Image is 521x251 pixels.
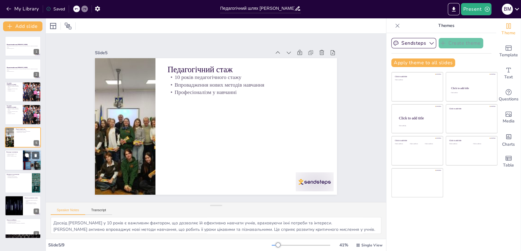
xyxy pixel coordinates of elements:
div: Change the overall theme [496,18,521,40]
div: Slide 5 [110,26,284,68]
p: Продовження професійного розвитку [7,220,39,222]
div: Click to add text [395,143,409,145]
input: Insert title [220,4,295,13]
p: Generated with [URL] [7,71,39,72]
div: 3 [5,82,41,102]
p: Презентація про кар'єру [PERSON_NAME], її досягнення та внесок у навчально-виховний процес. [7,46,39,48]
div: Click to add title [449,107,493,110]
div: Click to add text [395,79,439,81]
div: 5 [34,140,39,146]
p: 10 років педагогічного стажу [176,64,331,104]
button: Export to PowerPoint [448,3,460,15]
p: Покращення навчально-виховного процесу [25,200,39,202]
div: Get real-time input from your audience [496,84,521,107]
p: Спеціаліст І категорії [7,113,21,114]
div: 2 [34,72,39,77]
div: 41 % [336,242,351,248]
span: Media [503,118,515,125]
button: Speaker Notes [51,208,85,215]
div: 8 [34,208,39,214]
p: Професіоналізм у навчанні [16,132,39,133]
p: Внесок у розвиток освіти [6,155,21,157]
p: Внесок у розвиток освіти [25,197,39,199]
p: Themes [402,18,490,33]
span: Table [503,162,514,169]
p: Впровадження нових методів навчання [175,72,330,112]
button: В М [502,3,513,15]
p: Участь у семінарах та тренінгах [25,203,39,204]
div: Click to add title [449,140,493,142]
div: Saved [46,6,65,12]
div: Click to add text [425,143,439,145]
p: Грамота управління освіти [6,153,21,155]
p: Біографія [PERSON_NAME] [7,82,21,86]
div: Add images, graphics, shapes or video [496,107,521,129]
div: 2 [5,59,41,79]
p: [PERSON_NAME] – заступник директора з навчально-виховної роботи [7,85,21,88]
button: Add slide [3,21,42,31]
div: В М [502,4,513,15]
textarea: Досвід [PERSON_NAME] у 10 років є важливим фактором, що дозволяє їй ефективно навчати учнів, врах... [51,217,381,234]
p: Мотивація до вдосконалення [7,177,30,178]
p: Диплом за ІІІ місце [7,175,30,176]
div: Layout [48,21,58,31]
p: Презентація про кар'єру [PERSON_NAME], її досягнення та внесок у навчально-виховний процес. [7,68,39,70]
div: Click to add text [410,143,424,145]
button: Sendsteps [391,38,436,48]
span: Single View [361,243,382,248]
div: 1 [5,36,41,56]
div: Click to add title [451,87,492,90]
div: 3 [34,95,39,100]
p: [PERSON_NAME] – заступник директора з навчально-виховної роботи [7,107,21,111]
div: 6 [5,150,41,170]
div: Add text boxes [496,62,521,84]
p: Визнання професіоналізму [7,176,30,177]
p: Впровадження нових методів навчання [16,131,39,132]
div: 6 [34,163,39,168]
span: Questions [499,96,519,103]
span: Theme [501,30,516,36]
span: Template [499,52,518,58]
p: Впровадження інновацій [7,222,39,223]
div: Slide 5 / 9 [48,242,272,248]
div: Click to add title [399,116,438,120]
div: 1 [34,49,39,54]
strong: Педагогічний шлях [PERSON_NAME] [7,67,27,68]
p: Професіоналізм у навчанні [173,79,328,119]
p: Вчителька української мови і літератури [7,111,21,113]
div: 9 [34,231,39,237]
div: Add a table [496,151,521,173]
div: 7 [5,173,41,193]
p: Педагогічний стаж [177,55,334,99]
span: Position [64,22,72,30]
p: 10 років педагогічного стажу [16,129,39,131]
div: Click to add text [449,143,469,145]
div: 8 [5,196,41,216]
span: Charts [502,141,515,148]
p: Нагороди та визнання [6,151,21,153]
p: Відданість справі [6,155,21,156]
div: Click to add text [451,92,491,94]
button: Apply theme to all slides [391,58,455,67]
p: Конкурси та досягнення [7,174,30,175]
span: Text [504,74,513,81]
div: Click to add text [473,143,492,145]
button: Create theme [439,38,483,48]
div: 9 [5,218,41,238]
button: Delete Slide [32,152,39,159]
p: Вчителька української мови і літератури [7,88,21,90]
div: Click to add title [395,76,439,78]
p: Педагогічний стаж [16,128,39,130]
p: Спеціаліст І категорії [7,90,21,92]
div: Click to add title [395,140,439,142]
div: Add ready made slides [496,40,521,62]
p: Біографія [PERSON_NAME] [7,105,21,108]
div: Click to add body [399,125,437,126]
p: Створення сприятливого навчального середовища [7,223,39,224]
div: 7 [34,186,39,191]
p: Плани на майбутнє [7,219,39,221]
strong: Педагогічний шлях [PERSON_NAME] [7,44,27,45]
div: 5 [5,127,41,148]
button: Present [461,3,491,15]
div: 4 [34,118,39,123]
